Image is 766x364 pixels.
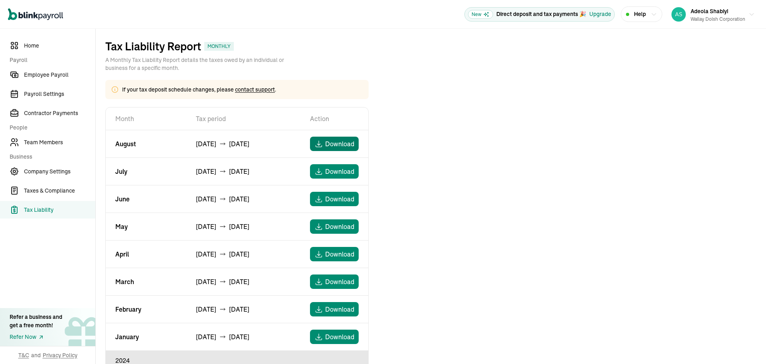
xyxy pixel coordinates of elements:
[43,351,77,359] span: Privacy Policy
[229,167,249,176] span: [DATE]
[106,158,186,185] td: July
[229,277,249,286] span: [DATE]
[325,167,354,176] span: Download
[468,10,493,19] span: New
[691,8,728,15] span: Adeola Shabiyi
[229,139,249,149] span: [DATE]
[229,332,249,342] span: [DATE]
[310,192,359,206] button: Download
[229,194,249,204] span: [DATE]
[196,332,216,342] span: [DATE]
[106,107,186,130] th: Month
[106,130,186,158] td: August
[204,42,234,51] div: monthly
[196,277,216,286] span: [DATE]
[18,351,29,359] span: T&C
[106,268,186,296] td: March
[196,167,216,176] span: [DATE]
[105,56,297,72] p: A Monthly Tax Liability Report details the taxes owed by an individual or business for a specific...
[24,206,95,214] span: Tax Liability
[10,153,91,161] span: Business
[105,40,201,53] h1: Tax Liability Report
[310,164,359,179] button: Download
[310,274,359,289] button: Download
[310,330,359,344] button: Download
[196,249,216,259] span: [DATE]
[24,90,95,98] span: Payroll Settings
[24,71,95,79] span: Employee Payroll
[325,222,354,231] span: Download
[496,10,586,18] p: Direct deposit and tax payments 🎉
[235,86,275,93] a: contact support
[310,137,359,151] button: Download
[325,194,354,204] span: Download
[325,249,354,259] span: Download
[196,194,216,204] span: [DATE]
[106,296,186,323] td: February
[325,139,354,149] span: Download
[24,138,95,147] span: Team Members
[24,187,95,195] span: Taxes & Compliance
[122,86,276,93] p: If your tax deposit schedule changes, please .
[229,222,249,231] span: [DATE]
[668,4,758,24] button: Adeola ShabiyiWallay Dolsh Corporation
[633,278,766,364] iframe: Chat Widget
[196,304,216,314] span: [DATE]
[8,3,63,26] nav: Global
[310,302,359,316] button: Download
[196,139,216,149] span: [DATE]
[10,56,91,64] span: Payroll
[24,42,95,50] span: Home
[634,10,646,18] span: Help
[691,16,745,23] div: Wallay Dolsh Corporation
[10,123,91,132] span: People
[24,109,95,117] span: Contractor Payments
[106,213,186,241] td: May
[10,313,62,330] div: Refer a business and get a free month!
[106,185,186,213] td: June
[186,107,300,130] th: Tax period
[106,323,186,351] td: January
[229,304,249,314] span: [DATE]
[24,167,95,176] span: Company Settings
[589,10,611,18] button: Upgrade
[10,333,62,341] a: Refer Now
[196,222,216,231] span: [DATE]
[106,241,186,268] td: April
[325,304,354,314] span: Download
[621,6,662,22] button: Help
[325,332,354,342] span: Download
[325,277,354,286] span: Download
[229,249,249,259] span: [DATE]
[300,107,368,130] th: Action
[310,219,359,234] button: Download
[310,247,359,261] button: Download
